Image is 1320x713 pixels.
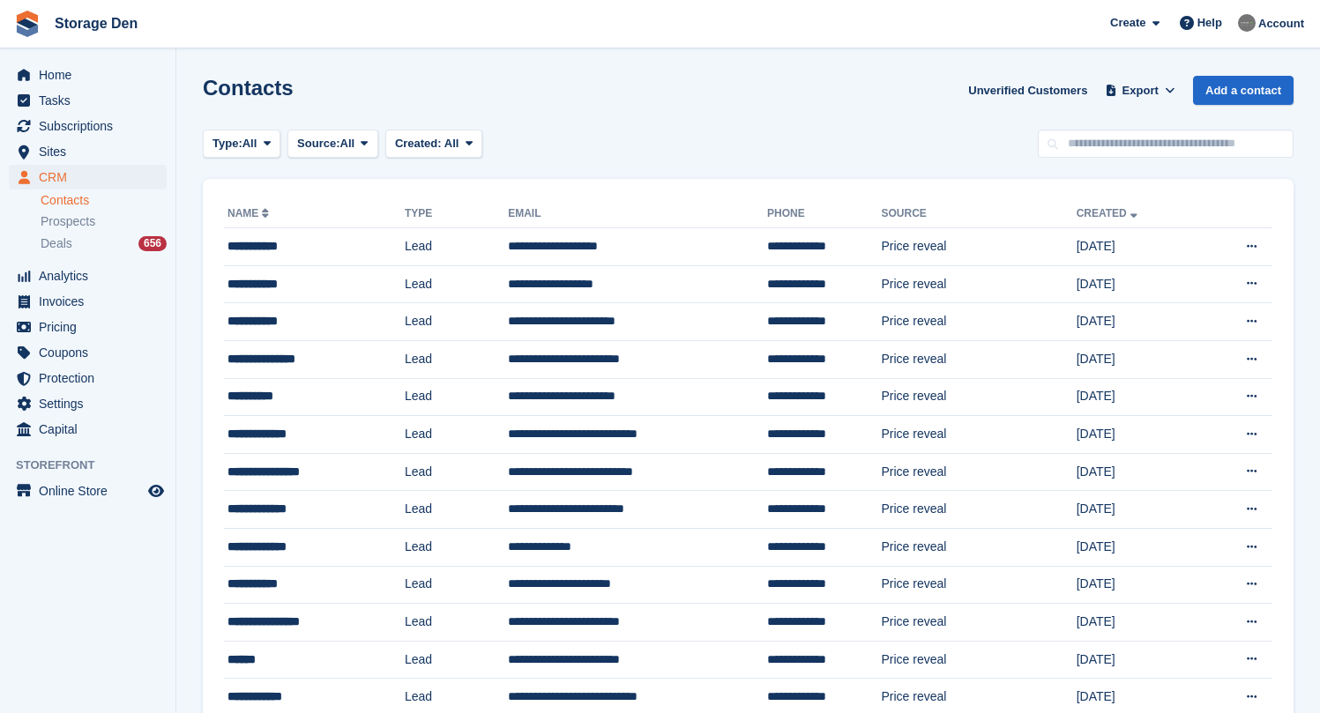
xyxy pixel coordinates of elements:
span: All [242,135,257,152]
a: menu [9,340,167,365]
td: Lead [405,228,508,266]
td: Price reveal [882,416,1077,454]
td: [DATE] [1077,228,1201,266]
span: Protection [39,366,145,390]
td: [DATE] [1077,416,1201,454]
td: Price reveal [882,340,1077,378]
a: Prospects [41,212,167,231]
td: [DATE] [1077,604,1201,642]
a: Storage Den [48,9,145,38]
th: Phone [767,200,882,228]
a: menu [9,417,167,442]
a: menu [9,264,167,288]
td: [DATE] [1077,265,1201,303]
a: Add a contact [1193,76,1294,105]
span: Source: [297,135,339,152]
span: Online Store [39,479,145,503]
span: Prospects [41,213,95,230]
span: Export [1122,82,1159,100]
td: Lead [405,641,508,679]
span: Create [1110,14,1145,32]
td: [DATE] [1077,641,1201,679]
td: [DATE] [1077,491,1201,529]
span: Capital [39,417,145,442]
span: All [444,137,459,150]
span: Coupons [39,340,145,365]
span: Tasks [39,88,145,113]
img: Brian Barbour [1238,14,1256,32]
span: Sites [39,139,145,164]
th: Source [882,200,1077,228]
button: Export [1101,76,1179,105]
span: Help [1197,14,1222,32]
a: Contacts [41,192,167,209]
td: Lead [405,340,508,378]
a: menu [9,63,167,87]
a: Unverified Customers [961,76,1094,105]
div: 656 [138,236,167,251]
a: menu [9,391,167,416]
td: Price reveal [882,528,1077,566]
td: [DATE] [1077,303,1201,341]
span: Account [1258,15,1304,33]
img: stora-icon-8386f47178a22dfd0bd8f6a31ec36ba5ce8667c1dd55bd0f319d3a0aa187defe.svg [14,11,41,37]
td: Lead [405,604,508,642]
td: [DATE] [1077,528,1201,566]
a: menu [9,366,167,390]
td: Price reveal [882,378,1077,416]
span: Created: [395,137,442,150]
button: Source: All [287,130,378,159]
td: Lead [405,303,508,341]
td: Price reveal [882,265,1077,303]
td: Lead [405,528,508,566]
td: Lead [405,453,508,491]
a: menu [9,88,167,113]
th: Email [508,200,767,228]
td: Price reveal [882,453,1077,491]
td: [DATE] [1077,566,1201,604]
a: menu [9,114,167,138]
span: Storefront [16,457,175,474]
td: Price reveal [882,228,1077,266]
span: Subscriptions [39,114,145,138]
span: Analytics [39,264,145,288]
span: Home [39,63,145,87]
a: Name [227,207,272,219]
td: Price reveal [882,491,1077,529]
a: Deals 656 [41,234,167,253]
a: Created [1077,207,1141,219]
a: menu [9,139,167,164]
span: Pricing [39,315,145,339]
h1: Contacts [203,76,294,100]
td: Lead [405,491,508,529]
th: Type [405,200,508,228]
span: Type: [213,135,242,152]
a: Preview store [145,480,167,501]
td: Lead [405,566,508,604]
a: menu [9,479,167,503]
span: Settings [39,391,145,416]
td: Price reveal [882,641,1077,679]
td: Lead [405,265,508,303]
td: Lead [405,416,508,454]
button: Created: All [385,130,482,159]
td: [DATE] [1077,453,1201,491]
span: All [340,135,355,152]
a: menu [9,289,167,314]
td: Price reveal [882,604,1077,642]
span: CRM [39,165,145,189]
td: Price reveal [882,303,1077,341]
span: Deals [41,235,72,252]
td: [DATE] [1077,340,1201,378]
td: Price reveal [882,566,1077,604]
td: Lead [405,378,508,416]
span: Invoices [39,289,145,314]
td: [DATE] [1077,378,1201,416]
button: Type: All [203,130,280,159]
a: menu [9,165,167,189]
a: menu [9,315,167,339]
